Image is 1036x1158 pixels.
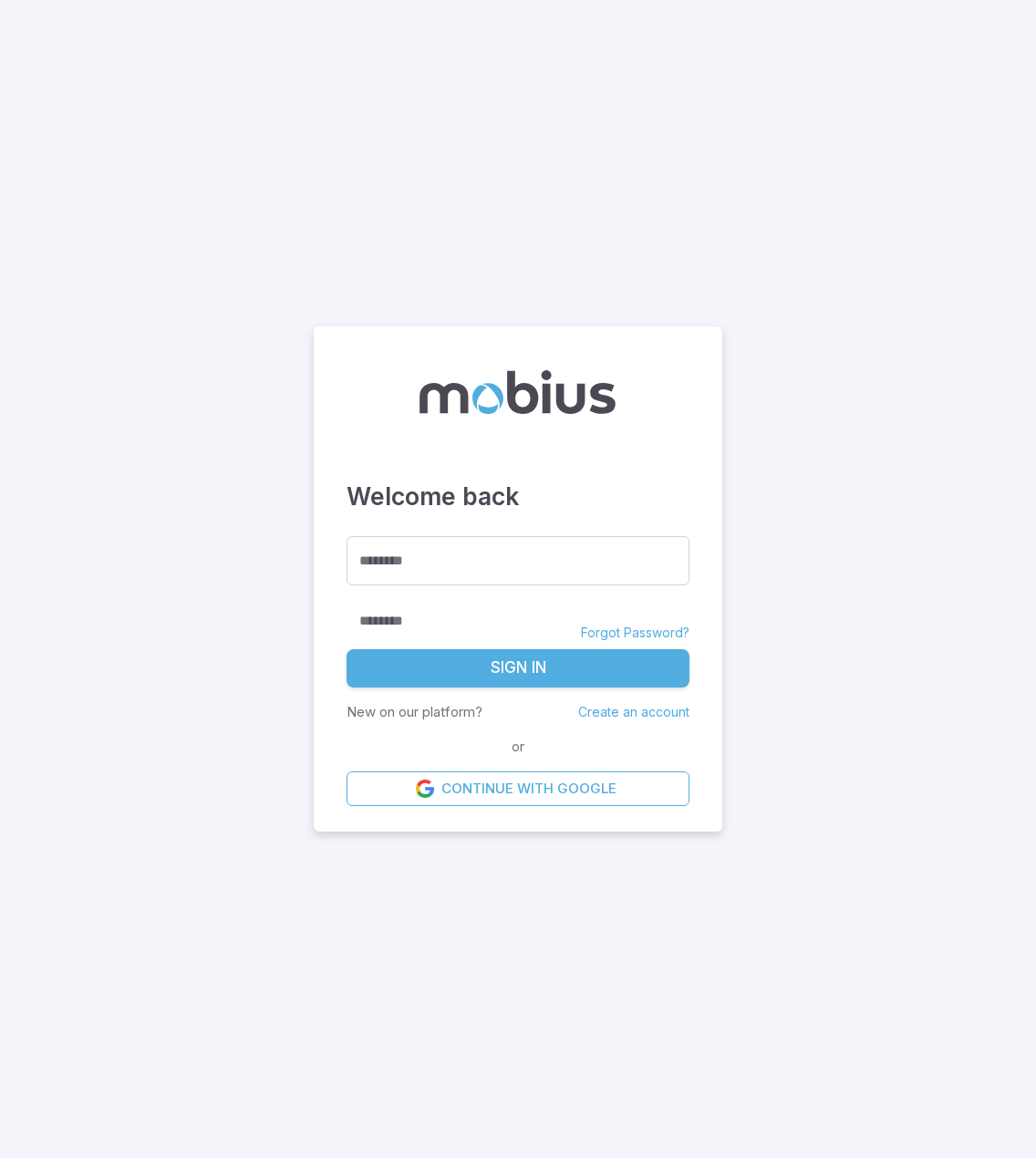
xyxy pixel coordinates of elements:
[507,737,529,757] span: or
[347,771,689,806] a: Continue with Google
[581,624,689,642] a: Forgot Password?
[347,649,689,688] button: Sign In
[347,478,689,514] h3: Welcome back
[347,702,482,722] p: New on our platform?
[578,704,689,719] a: Create an account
